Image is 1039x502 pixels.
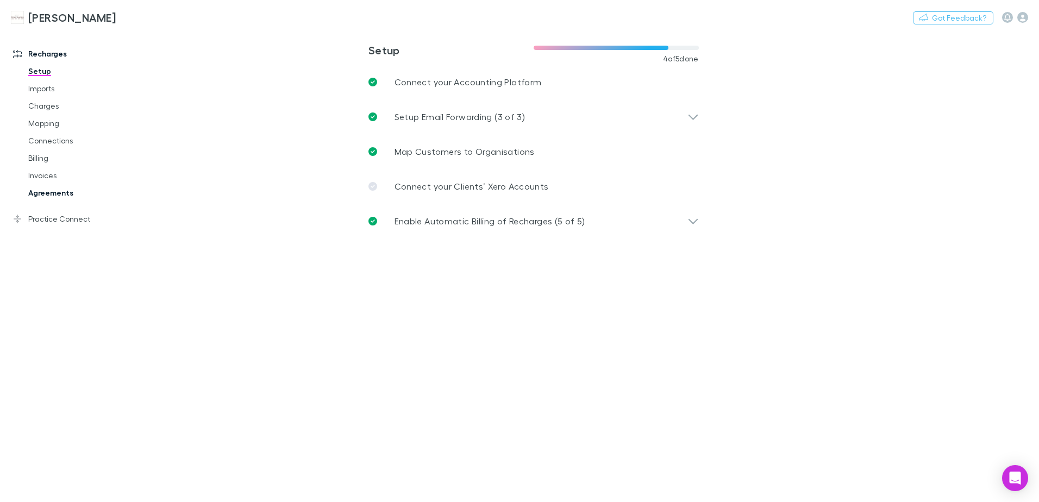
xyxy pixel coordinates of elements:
h3: Setup [368,43,534,57]
a: Connections [17,132,147,149]
a: Practice Connect [2,210,147,228]
a: Invoices [17,167,147,184]
a: Map Customers to Organisations [360,134,708,169]
a: Setup [17,62,147,80]
p: Map Customers to Organisations [395,145,535,158]
a: Agreements [17,184,147,202]
a: Connect your Clients’ Xero Accounts [360,169,708,204]
p: Connect your Accounting Platform [395,76,542,89]
a: Imports [17,80,147,97]
span: 4 of 5 done [663,54,699,63]
div: Open Intercom Messenger [1002,465,1028,491]
p: Setup Email Forwarding (3 of 3) [395,110,525,123]
div: Enable Automatic Billing of Recharges (5 of 5) [360,204,708,239]
div: Setup Email Forwarding (3 of 3) [360,99,708,134]
a: Charges [17,97,147,115]
h3: [PERSON_NAME] [28,11,116,24]
p: Enable Automatic Billing of Recharges (5 of 5) [395,215,585,228]
button: Got Feedback? [913,11,993,24]
a: Recharges [2,45,147,62]
img: Hales Douglass's Logo [11,11,24,24]
a: [PERSON_NAME] [4,4,122,30]
a: Connect your Accounting Platform [360,65,708,99]
p: Connect your Clients’ Xero Accounts [395,180,549,193]
a: Mapping [17,115,147,132]
a: Billing [17,149,147,167]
